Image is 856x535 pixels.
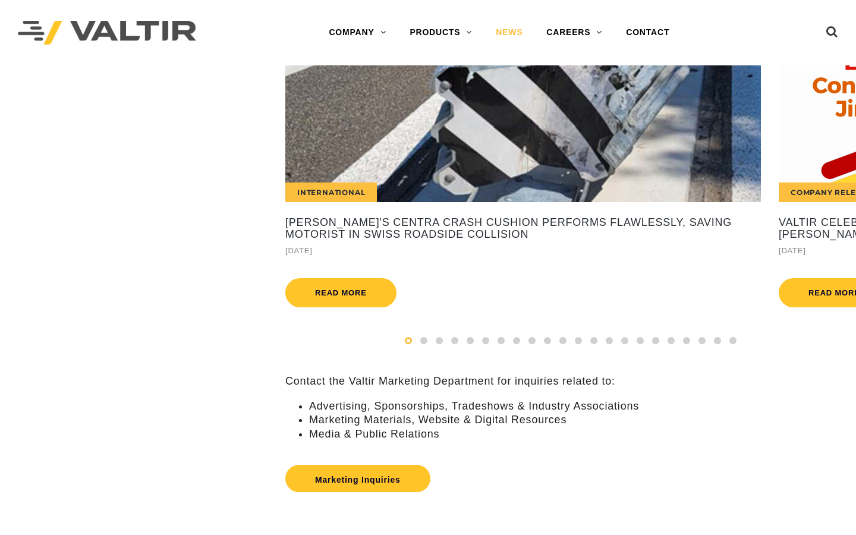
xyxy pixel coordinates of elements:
[285,182,377,202] div: International
[18,21,196,45] img: Valtir
[285,65,761,202] a: International
[534,21,614,45] a: CAREERS
[484,21,534,45] a: NEWS
[309,427,856,441] li: Media & Public Relations
[285,217,761,241] a: [PERSON_NAME]'s CENTRA Crash Cushion Performs Flawlessly, Saving Motorist in Swiss Roadside Colli...
[285,374,856,388] p: Contact the Valtir Marketing Department for inquiries related to:
[614,21,681,45] a: CONTACT
[317,21,398,45] a: COMPANY
[309,399,856,413] li: Advertising, Sponsorships, Tradeshows & Industry Associations
[285,465,430,492] a: Marketing Inquiries
[309,413,856,427] li: Marketing Materials, Website & Digital Resources
[285,244,761,257] div: [DATE]
[398,21,484,45] a: PRODUCTS
[285,278,396,307] a: Read more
